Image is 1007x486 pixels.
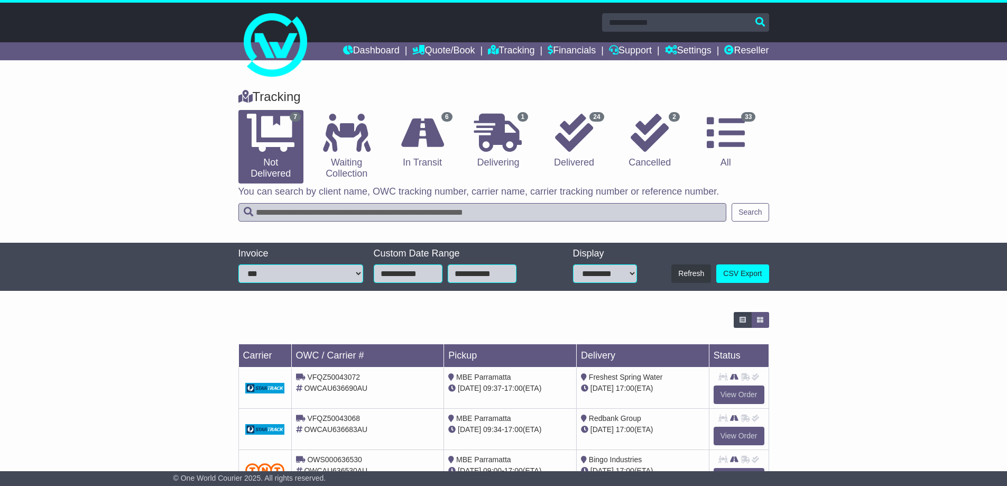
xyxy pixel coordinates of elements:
span: 6 [441,112,452,122]
a: View Order [714,386,764,404]
button: Search [732,203,769,222]
a: Dashboard [343,42,400,60]
img: GetCarrierServiceDarkLogo [245,424,285,435]
span: [DATE] [458,425,481,434]
p: You can search by client name, OWC tracking number, carrier name, carrier tracking number or refe... [238,186,769,198]
span: OWCAU636690AU [304,384,367,392]
td: Pickup [444,344,577,368]
span: [DATE] [458,466,481,475]
span: Redbank Group [589,414,641,423]
span: [DATE] [590,425,614,434]
a: 24 Delivered [541,110,606,172]
div: Invoice [238,248,363,260]
div: Custom Date Range [374,248,543,260]
img: TNT_Domestic.png [245,463,285,478]
span: 7 [290,112,301,122]
a: Tracking [488,42,534,60]
div: (ETA) [581,424,705,435]
span: 17:00 [504,425,523,434]
span: 17:00 [504,384,523,392]
a: Settings [665,42,712,60]
span: [DATE] [590,466,614,475]
span: 2 [669,112,680,122]
a: Support [609,42,652,60]
div: Display [573,248,637,260]
a: 7 Not Delivered [238,110,303,184]
span: [DATE] [458,384,481,392]
span: 33 [741,112,755,122]
span: 17:00 [616,425,634,434]
span: 24 [589,112,604,122]
div: Tracking [233,89,774,105]
a: Waiting Collection [314,110,379,184]
td: Status [709,344,769,368]
a: 2 Cancelled [617,110,682,172]
span: OWS000636530 [307,455,362,464]
span: © One World Courier 2025. All rights reserved. [173,474,326,482]
a: CSV Export [716,264,769,283]
span: VFQZ50043072 [307,373,360,381]
span: 09:34 [483,425,502,434]
span: Bingo Industries [589,455,642,464]
div: - (ETA) [448,424,572,435]
span: MBE Parramatta [456,414,511,423]
span: MBE Parramatta [456,373,511,381]
span: Freshest Spring Water [589,373,663,381]
td: OWC / Carrier # [291,344,444,368]
span: 17:00 [616,466,634,475]
a: 33 All [693,110,758,172]
div: (ETA) [581,465,705,476]
span: VFQZ50043068 [307,414,360,423]
span: MBE Parramatta [456,455,511,464]
span: 09:00 [483,466,502,475]
a: Reseller [724,42,769,60]
a: 1 Delivering [466,110,531,172]
img: GetCarrierServiceDarkLogo [245,383,285,393]
td: Carrier [238,344,291,368]
span: 17:00 [504,466,523,475]
a: Financials [548,42,596,60]
div: (ETA) [581,383,705,394]
div: - (ETA) [448,465,572,476]
span: 17:00 [616,384,634,392]
div: - (ETA) [448,383,572,394]
a: View Order [714,427,764,445]
span: 1 [518,112,529,122]
a: Quote/Book [412,42,475,60]
span: [DATE] [590,384,614,392]
a: 6 In Transit [390,110,455,172]
span: OWCAU636530AU [304,466,367,475]
td: Delivery [576,344,709,368]
span: 09:37 [483,384,502,392]
span: OWCAU636683AU [304,425,367,434]
button: Refresh [671,264,711,283]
